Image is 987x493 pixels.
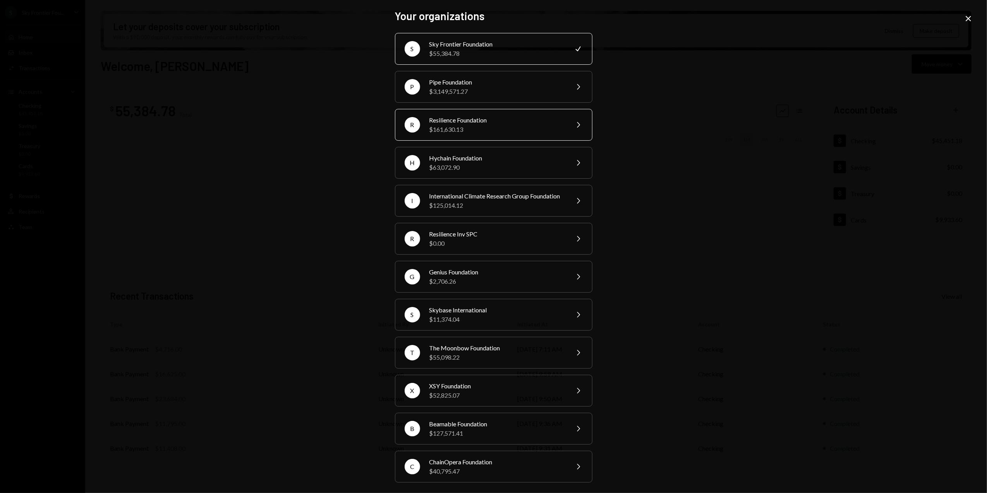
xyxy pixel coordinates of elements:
button: RResilience Foundation$161,630.13 [395,109,592,141]
div: T [405,345,420,360]
div: X [405,383,420,398]
div: $55,384.78 [429,49,564,58]
div: $55,098.22 [429,353,564,362]
div: Hychain Foundation [429,153,564,163]
button: HHychain Foundation$63,072.90 [395,147,592,179]
div: International Climate Research Group Foundation [429,191,564,201]
button: BBeamable Foundation$127,571.41 [395,413,592,445]
button: PPipe Foundation$3,149,571.27 [395,71,592,103]
div: Beamable Foundation [429,419,564,429]
div: $3,149,571.27 [429,87,564,96]
div: XSY Foundation [429,381,564,391]
div: $52,825.07 [429,391,564,400]
div: Pipe Foundation [429,78,564,87]
div: P [405,79,420,95]
div: $11,374.04 [429,315,564,324]
div: $127,571.41 [429,429,564,438]
div: $0.00 [429,239,564,248]
div: $125,014.12 [429,201,564,210]
div: H [405,155,420,171]
div: C [405,459,420,474]
div: S [405,41,420,57]
div: Resilience Foundation [429,115,564,125]
div: The Moonbow Foundation [429,343,564,353]
button: CChainOpera Foundation$40,795.47 [395,451,592,483]
div: I [405,193,420,209]
button: RResilience Inv SPC$0.00 [395,223,592,255]
button: IInternational Climate Research Group Foundation$125,014.12 [395,185,592,217]
div: S [405,307,420,322]
div: R [405,231,420,246]
div: $40,795.47 [429,467,564,476]
h2: Your organizations [395,9,592,24]
div: B [405,421,420,436]
div: Genius Foundation [429,267,564,277]
div: Sky Frontier Foundation [429,40,564,49]
div: $63,072.90 [429,163,564,172]
button: TThe Moonbow Foundation$55,098.22 [395,337,592,369]
div: R [405,117,420,133]
div: $161,630.13 [429,125,564,134]
div: Skybase International [429,305,564,315]
button: SSkybase International$11,374.04 [395,299,592,331]
button: GGenius Foundation$2,706.26 [395,261,592,293]
button: XXSY Foundation$52,825.07 [395,375,592,407]
div: $2,706.26 [429,277,564,286]
div: Resilience Inv SPC [429,229,564,239]
button: SSky Frontier Foundation$55,384.78 [395,33,592,65]
div: G [405,269,420,284]
div: ChainOpera Foundation [429,457,564,467]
